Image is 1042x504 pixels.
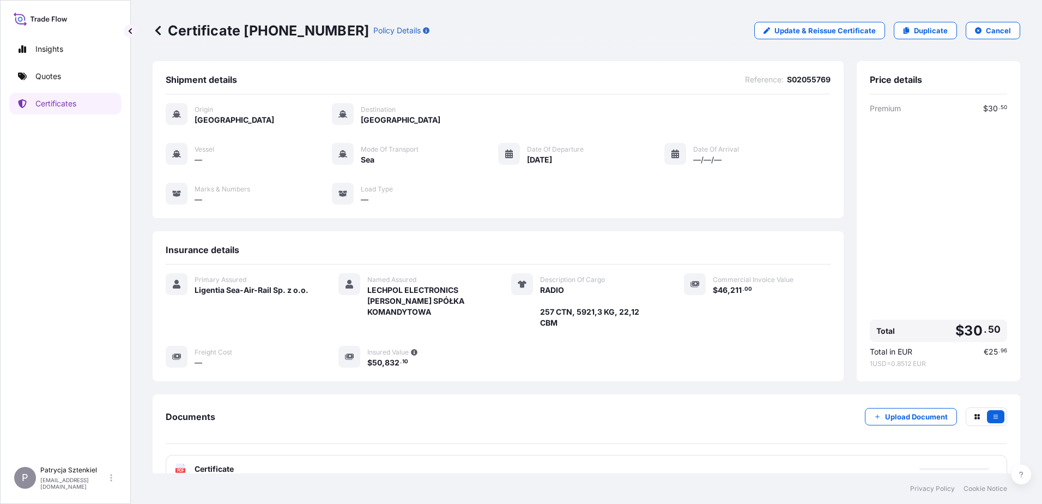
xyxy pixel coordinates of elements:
[693,154,722,165] span: —/—/—
[35,98,76,109] p: Certificates
[730,286,742,294] span: 211
[361,194,368,205] span: —
[153,22,369,39] p: Certificate [PHONE_NUMBER]
[754,22,885,39] a: Update & Reissue Certificate
[718,286,728,294] span: 46
[787,74,831,85] span: S02055769
[195,357,202,368] span: —
[195,185,250,194] span: Marks & Numbers
[988,326,1001,333] span: 50
[40,477,108,490] p: [EMAIL_ADDRESS][DOMAIN_NAME]
[870,103,901,114] span: Premium
[373,25,421,36] p: Policy Details
[540,285,658,328] span: RADIO 257 CTN, 5921,3 KG, 22,12 CBM
[527,145,584,154] span: Date of Departure
[402,360,408,364] span: 10
[894,22,957,39] a: Duplicate
[876,326,895,337] span: Total
[195,275,246,284] span: Primary Assured
[998,106,1000,110] span: .
[22,472,28,483] span: P
[998,349,1000,353] span: .
[870,346,912,357] span: Total in EUR
[372,359,382,367] span: 50
[367,285,485,317] span: LECHPOL ELECTRONICS [PERSON_NAME] SPÓŁKA KOMANDYTOWA
[745,74,784,85] span: Reference :
[367,359,372,367] span: $
[177,469,184,472] text: PDF
[983,105,988,112] span: $
[361,145,419,154] span: Mode of Transport
[870,74,922,85] span: Price details
[984,348,989,356] span: €
[9,65,122,87] a: Quotes
[195,348,232,357] span: Freight Cost
[35,44,63,55] p: Insights
[361,154,374,165] span: Sea
[361,115,440,125] span: [GEOGRAPHIC_DATA]
[195,105,213,114] span: Origin
[964,324,982,338] span: 30
[361,185,393,194] span: Load Type
[382,359,385,367] span: ,
[870,359,1007,368] span: 1 USD = 0.8512 EUR
[195,285,308,296] span: Ligentia Sea-Air-Rail Sp. z o.o.
[367,275,416,284] span: Named Assured
[35,71,61,82] p: Quotes
[986,25,1011,36] p: Cancel
[527,154,552,165] span: [DATE]
[984,326,987,333] span: .
[742,287,744,291] span: .
[400,360,402,364] span: .
[713,275,793,284] span: Commercial Invoice Value
[195,115,274,125] span: [GEOGRAPHIC_DATA]
[728,286,730,294] span: ,
[367,348,409,357] span: Insured Value
[385,359,399,367] span: 832
[1001,106,1007,110] span: 50
[166,244,239,255] span: Insurance details
[744,287,752,291] span: 00
[195,464,234,475] span: Certificate
[774,25,876,36] p: Update & Reissue Certificate
[914,25,948,36] p: Duplicate
[195,154,202,165] span: —
[964,484,1007,493] a: Cookie Notice
[9,38,122,60] a: Insights
[540,275,605,284] span: Description Of Cargo
[885,411,948,422] p: Upload Document
[865,408,957,425] button: Upload Document
[40,466,108,475] p: Patrycja Sztenkiel
[693,145,739,154] span: Date of Arrival
[195,194,202,205] span: —
[166,411,215,422] span: Documents
[195,145,214,154] span: Vessel
[361,105,396,114] span: Destination
[166,74,237,85] span: Shipment details
[910,484,955,493] a: Privacy Policy
[713,286,718,294] span: $
[989,348,998,356] span: 25
[9,93,122,115] a: Certificates
[955,324,964,338] span: $
[988,105,998,112] span: 30
[1001,349,1007,353] span: 96
[966,22,1020,39] button: Cancel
